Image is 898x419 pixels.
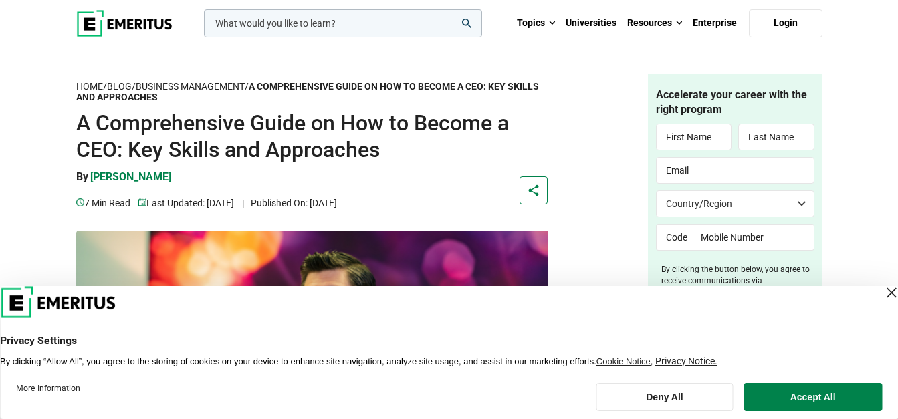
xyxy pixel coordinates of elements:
[138,196,234,211] p: Last Updated: [DATE]
[90,170,171,195] a: [PERSON_NAME]
[138,198,146,206] img: video-views
[76,81,539,103] strong: A Comprehensive Guide on How to Become a CEO: Key Skills and Approaches
[90,170,171,184] p: [PERSON_NAME]
[242,198,244,208] span: |
[656,157,814,184] input: Email
[749,9,822,37] a: Login
[204,9,482,37] input: woocommerce-product-search-field-0
[661,264,814,309] label: By clicking the button below, you agree to receive communications via Email/Call/WhatsApp/SMS fro...
[76,198,84,206] img: video-views
[76,81,539,103] span: / / /
[242,196,337,211] p: Published On: [DATE]
[656,124,732,150] input: First Name
[656,224,691,251] input: Code
[76,170,88,183] span: By
[656,88,814,118] h4: Accelerate your career with the right program
[136,81,245,92] a: Business Management
[76,196,130,211] p: 7 min read
[738,124,814,150] input: Last Name
[76,81,103,92] a: Home
[691,224,814,251] input: Mobile Number
[76,110,548,163] h1: A Comprehensive Guide on How to Become a CEO: Key Skills and Approaches
[107,81,132,92] a: Blog
[656,190,814,217] select: Country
